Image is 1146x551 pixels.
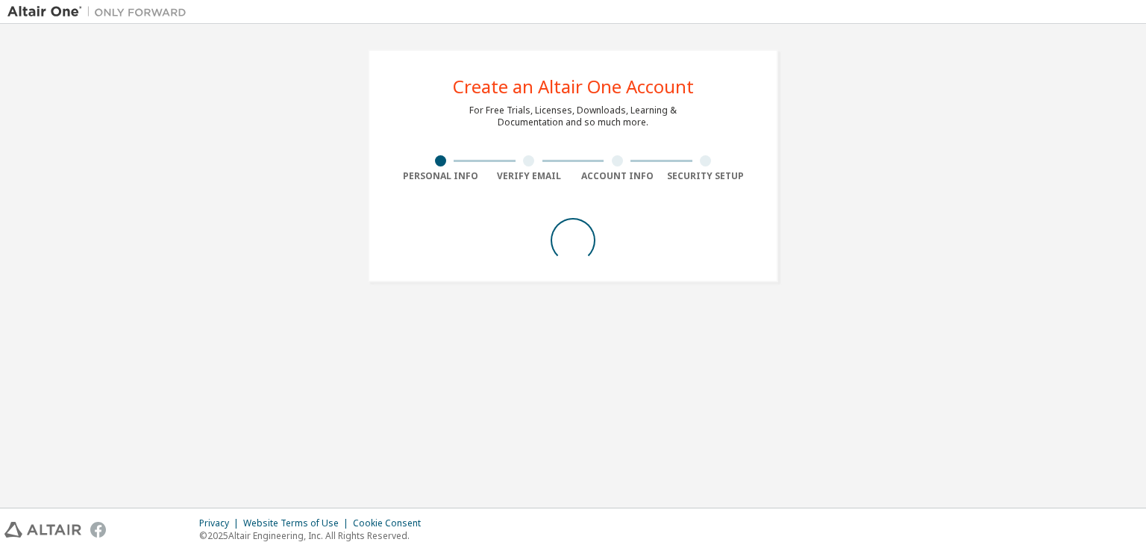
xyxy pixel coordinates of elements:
[4,522,81,538] img: altair_logo.svg
[199,529,430,542] p: © 2025 Altair Engineering, Inc. All Rights Reserved.
[469,105,677,128] div: For Free Trials, Licenses, Downloads, Learning & Documentation and so much more.
[485,170,574,182] div: Verify Email
[90,522,106,538] img: facebook.svg
[573,170,662,182] div: Account Info
[7,4,194,19] img: Altair One
[199,517,243,529] div: Privacy
[353,517,430,529] div: Cookie Consent
[243,517,353,529] div: Website Terms of Use
[662,170,751,182] div: Security Setup
[453,78,694,96] div: Create an Altair One Account
[396,170,485,182] div: Personal Info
